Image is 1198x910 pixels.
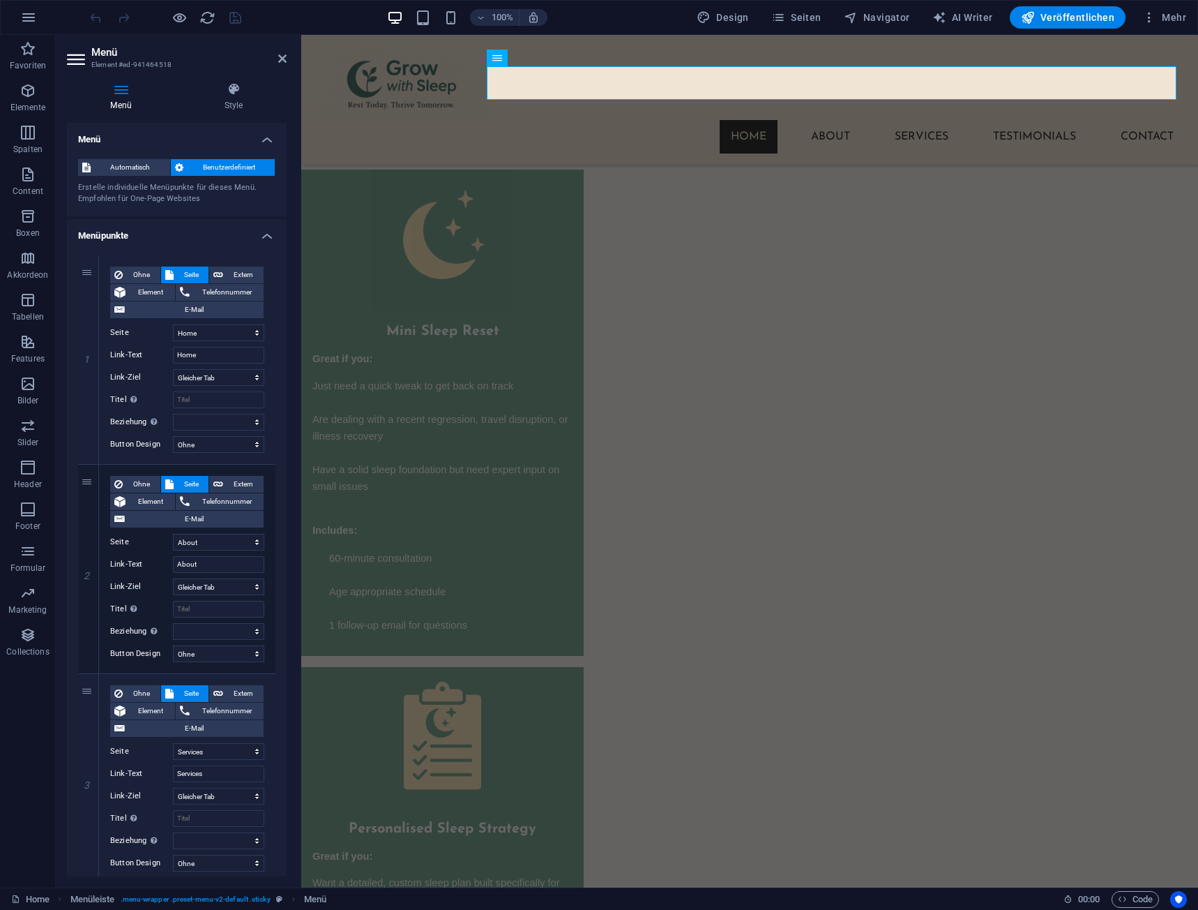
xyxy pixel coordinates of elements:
[17,437,39,448] p: Slider
[110,788,173,805] label: Link-Ziel
[171,9,188,26] button: Klicke hier, um den Vorschau-Modus zu verlassen
[1142,10,1186,24] span: Mehr
[70,891,115,908] span: Klick zum Auswählen. Doppelklick zum Bearbeiten
[110,720,264,737] button: E-Mail
[161,267,209,283] button: Seite
[1088,894,1090,904] span: :
[6,646,49,657] p: Collections
[178,267,205,283] span: Seite
[194,703,259,719] span: Telefonnummer
[110,601,173,618] label: Titel
[691,6,755,29] button: Design
[110,855,173,872] label: Button Design
[110,325,173,341] label: Seite
[227,685,259,702] span: Extern
[1170,891,1187,908] button: Usercentrics
[1021,10,1114,24] span: Veröffentlichen
[67,82,181,112] h4: Menü
[173,347,264,364] input: Link-Text...
[91,46,287,59] h2: Menü
[67,219,287,244] h4: Menüpunkte
[110,267,160,283] button: Ohne
[188,159,271,176] span: Benutzerdefiniert
[194,493,259,510] span: Telefonnummer
[15,521,40,532] p: Footer
[78,182,275,205] div: Erstelle individuelle Menüpunkte für dieses Menü. Empfohlen für One-Page Websites
[194,284,259,301] span: Telefonnummer
[176,493,264,510] button: Telefonnummer
[77,780,97,791] em: 3
[110,436,173,453] label: Button Design
[70,891,327,908] nav: breadcrumb
[110,685,160,702] button: Ohne
[10,102,46,113] p: Elemente
[171,159,275,176] button: Benutzerdefiniert
[91,59,259,71] h3: Element #ed-941464518
[110,301,264,318] button: E-Mail
[13,186,43,197] p: Content
[8,604,47,616] p: Marketing
[766,6,827,29] button: Seiten
[178,476,205,493] span: Seite
[209,267,264,283] button: Extern
[209,476,264,493] button: Extern
[470,9,520,26] button: 100%
[110,579,173,595] label: Link-Ziel
[176,284,264,301] button: Telefonnummer
[130,284,171,301] span: Element
[1118,891,1153,908] span: Code
[691,6,755,29] div: Design (Strg+Alt+Y)
[129,720,259,737] span: E-Mail
[16,227,40,239] p: Boxen
[10,60,46,71] p: Favoriten
[17,395,39,406] p: Bilder
[844,10,910,24] span: Navigator
[12,311,44,322] p: Tabellen
[110,703,175,719] button: Element
[199,10,215,26] i: Seite neu laden
[110,833,173,849] label: Beziehung
[130,703,171,719] span: Element
[127,267,156,283] span: Ohne
[10,562,46,574] p: Formular
[110,369,173,386] label: Link-Ziel
[1137,6,1192,29] button: Mehr
[77,354,97,365] em: 1
[304,891,326,908] span: Klick zum Auswählen. Doppelklick zum Bearbeiten
[95,159,166,176] span: Automatisch
[199,9,215,26] button: reload
[527,11,540,24] i: Bei Größenänderung Zoomstufe automatisch an das gewählte Gerät anpassen.
[127,476,156,493] span: Ohne
[1112,891,1159,908] button: Code
[110,511,264,528] button: E-Mail
[173,556,264,573] input: Link-Text...
[110,476,160,493] button: Ohne
[932,10,993,24] span: AI Writer
[181,82,287,112] h4: Style
[13,144,43,155] p: Spalten
[491,9,513,26] h6: 100%
[14,479,42,490] p: Header
[276,895,282,903] i: Dieses Element ist ein anpassbares Preset
[110,391,173,408] label: Titel
[110,810,173,827] label: Titel
[209,685,264,702] button: Extern
[176,703,264,719] button: Telefonnummer
[1078,891,1100,908] span: 00 00
[161,476,209,493] button: Seite
[110,623,173,640] label: Beziehung
[130,493,171,510] span: Element
[11,353,45,364] p: Features
[227,267,259,283] span: Extern
[173,810,264,827] input: Titel
[7,269,48,281] p: Akkordeon
[110,493,175,510] button: Element
[110,534,173,551] label: Seite
[178,685,205,702] span: Seite
[129,511,259,528] span: E-Mail
[927,6,999,29] button: AI Writer
[77,570,97,581] em: 2
[78,159,170,176] button: Automatisch
[838,6,916,29] button: Navigator
[173,601,264,618] input: Titel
